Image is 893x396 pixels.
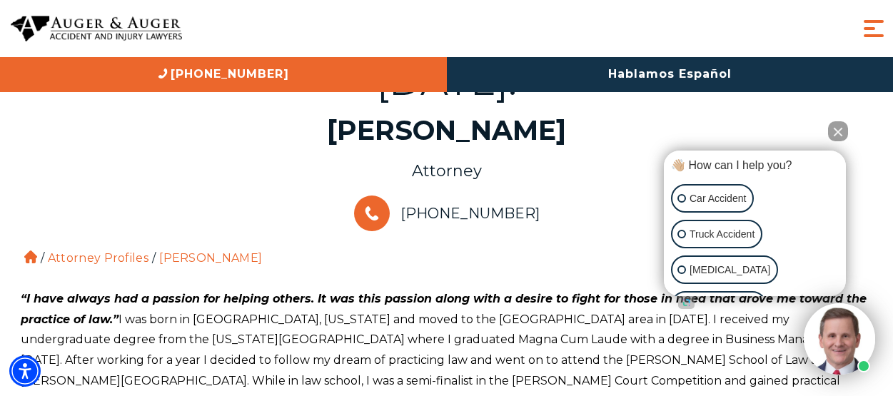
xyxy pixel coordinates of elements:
[11,16,182,42] img: Auger & Auger Accident and Injury Lawyers Logo
[9,355,41,387] div: Accessibility Menu
[24,250,37,263] a: Home
[690,261,770,279] p: [MEDICAL_DATA]
[667,158,842,173] div: 👋🏼 How can I help you?
[859,14,888,43] button: Menu
[156,251,266,265] li: [PERSON_NAME]
[690,190,746,208] p: Car Accident
[678,296,695,309] a: Open intaker chat
[19,111,875,156] h1: [PERSON_NAME]
[354,192,540,235] a: [PHONE_NUMBER]
[21,292,867,326] em: “I have always had a passion for helping others. It was this passion along with a desire to fight...
[21,235,873,268] ol: / /
[690,225,755,243] p: Truck Accident
[804,303,875,375] img: Intaker widget Avatar
[828,121,848,141] button: Close Intaker Chat Widget
[19,157,875,186] div: Attorney
[48,251,148,265] a: Attorney Profiles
